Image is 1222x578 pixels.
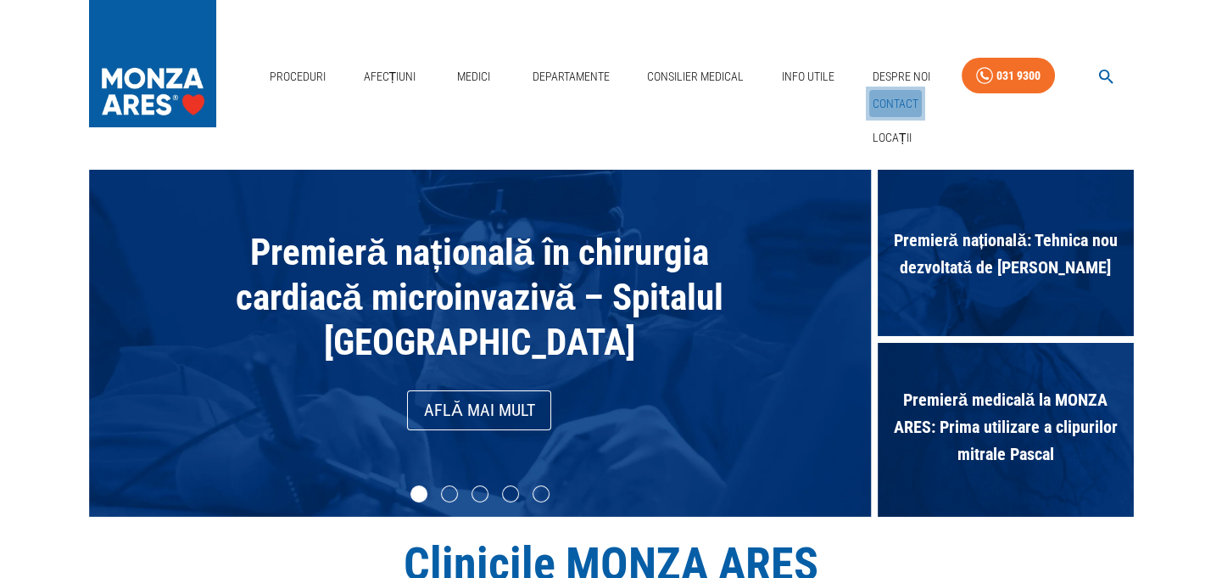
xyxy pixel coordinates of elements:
div: Premieră națională: Tehnica nou dezvoltată de [PERSON_NAME] [878,170,1134,343]
li: slide item 4 [502,485,519,502]
a: Afecțiuni [357,59,423,94]
a: Consilier Medical [640,59,750,94]
a: Info Utile [775,59,841,94]
li: slide item 2 [441,485,458,502]
div: Premieră medicală la MONZA ARES: Prima utilizare a clipurilor mitrale Pascal [878,343,1134,516]
span: Premieră națională în chirurgia cardiacă microinvazivă – Spitalul [GEOGRAPHIC_DATA] [236,231,724,363]
nav: secondary mailbox folders [866,87,925,155]
li: slide item 5 [533,485,550,502]
li: slide item 3 [472,485,488,502]
a: Contact [869,90,922,118]
a: Despre Noi [866,59,937,94]
a: Proceduri [263,59,332,94]
div: 031 9300 [996,65,1041,87]
div: Locații [866,121,925,155]
div: Contact [866,87,925,121]
span: Premieră medicală la MONZA ARES: Prima utilizare a clipurilor mitrale Pascal [878,378,1134,476]
a: Află mai mult [407,390,551,430]
a: Departamente [526,59,617,94]
a: 031 9300 [962,58,1055,94]
a: Medici [447,59,501,94]
li: slide item 1 [410,485,427,502]
span: Premieră națională: Tehnica nou dezvoltată de [PERSON_NAME] [878,218,1134,289]
a: Locații [869,124,915,152]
